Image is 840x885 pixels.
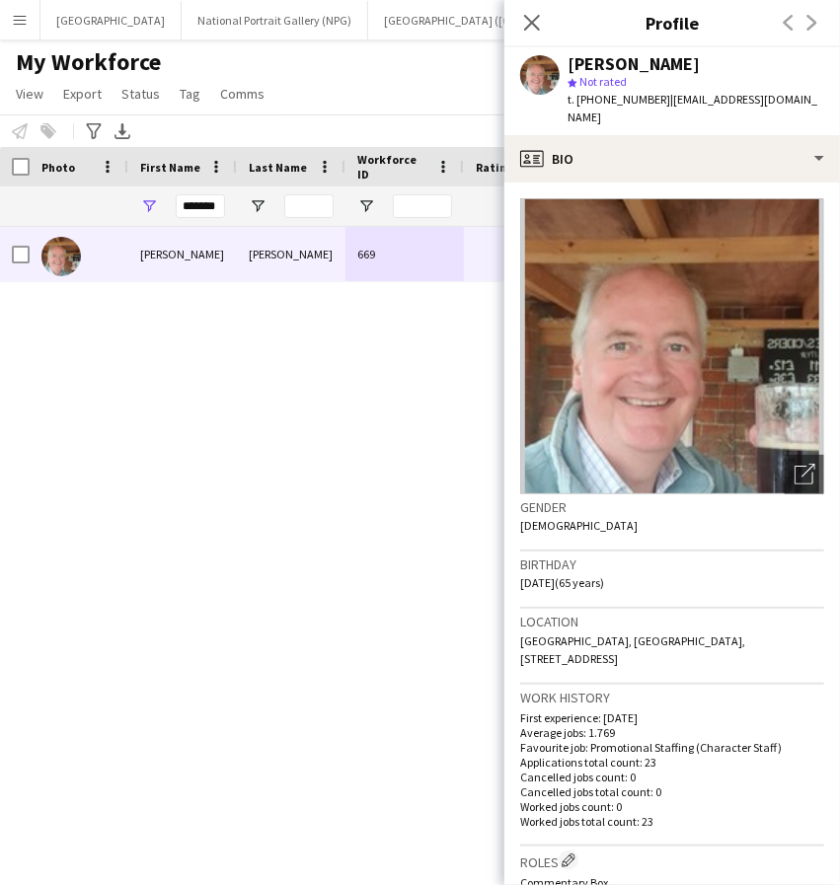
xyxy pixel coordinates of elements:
[41,160,75,175] span: Photo
[520,770,824,784] p: Cancelled jobs count: 0
[212,81,272,107] a: Comms
[520,755,824,770] p: Applications total count: 23
[520,518,638,533] span: [DEMOGRAPHIC_DATA]
[140,197,158,215] button: Open Filter Menu
[520,198,824,494] img: Crew avatar or photo
[520,710,824,725] p: First experience: [DATE]
[520,740,824,755] p: Favourite job: Promotional Staffing (Character Staff)
[368,1,628,39] button: [GEOGRAPHIC_DATA] ([GEOGRAPHIC_DATA])
[520,498,824,516] h3: Gender
[63,85,102,103] span: Export
[568,92,817,124] span: | [EMAIL_ADDRESS][DOMAIN_NAME]
[172,81,208,107] a: Tag
[249,160,307,175] span: Last Name
[357,152,428,182] span: Workforce ID
[520,555,824,573] h3: Birthday
[40,1,182,39] button: [GEOGRAPHIC_DATA]
[8,81,51,107] a: View
[579,74,627,89] span: Not rated
[520,814,824,829] p: Worked jobs total count: 23
[393,194,452,218] input: Workforce ID Filter Input
[785,455,824,494] div: Open photos pop-in
[520,613,824,630] h3: Location
[220,85,265,103] span: Comms
[180,85,200,103] span: Tag
[520,799,824,814] p: Worked jobs count: 0
[82,119,106,143] app-action-btn: Advanced filters
[520,689,824,706] h3: Work history
[520,633,745,666] span: [GEOGRAPHIC_DATA], [GEOGRAPHIC_DATA], [STREET_ADDRESS]
[568,92,670,107] span: t. [PHONE_NUMBER]
[114,81,168,107] a: Status
[345,227,464,281] div: 669
[520,575,604,590] span: [DATE] (65 years)
[249,197,267,215] button: Open Filter Menu
[520,784,824,799] p: Cancelled jobs total count: 0
[520,850,824,871] h3: Roles
[121,85,160,103] span: Status
[520,725,824,740] p: Average jobs: 1.769
[568,55,700,73] div: [PERSON_NAME]
[504,10,840,36] h3: Profile
[504,135,840,183] div: Bio
[140,160,200,175] span: First Name
[55,81,110,107] a: Export
[16,85,43,103] span: View
[176,194,225,218] input: First Name Filter Input
[476,160,513,175] span: Rating
[16,47,161,77] span: My Workforce
[111,119,134,143] app-action-btn: Export XLSX
[182,1,368,39] button: National Portrait Gallery (NPG)
[357,197,375,215] button: Open Filter Menu
[128,227,237,281] div: [PERSON_NAME]
[284,194,334,218] input: Last Name Filter Input
[237,227,345,281] div: [PERSON_NAME]
[41,237,81,276] img: Charles F Wright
